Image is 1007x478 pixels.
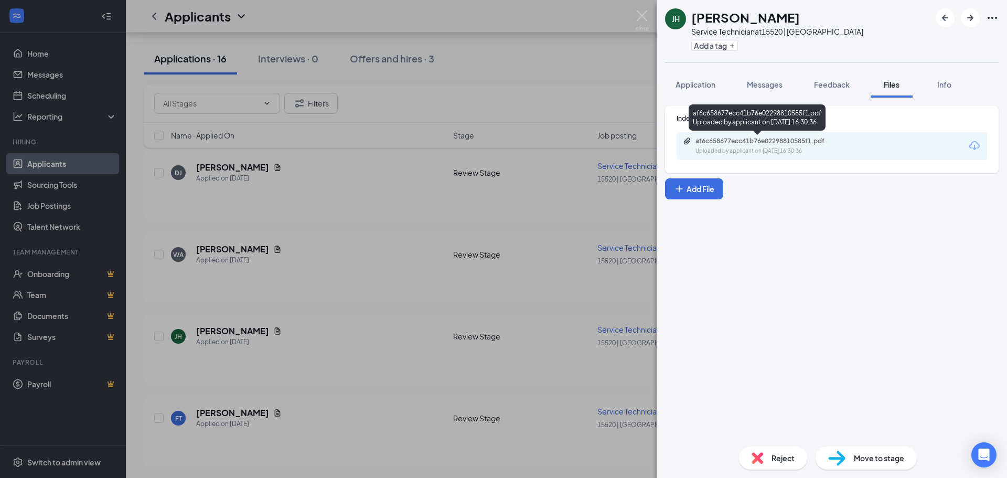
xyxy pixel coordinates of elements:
div: Indeed Resume [677,114,987,123]
div: Service Technician at 15520 | [GEOGRAPHIC_DATA] [691,26,863,37]
div: af6c658677ecc41b76e02298810585f1.pdf [695,137,842,145]
svg: Plus [674,184,684,194]
a: Paperclipaf6c658677ecc41b76e02298810585f1.pdfUploaded by applicant on [DATE] 16:30:36 [683,137,853,155]
span: Reject [772,452,795,464]
div: af6c658677ecc41b76e02298810585f1.pdf Uploaded by applicant on [DATE] 16:30:36 [689,104,826,131]
div: JH [672,14,680,24]
div: Open Intercom Messenger [971,442,997,468]
svg: ArrowRight [964,12,977,24]
span: Files [884,80,899,89]
span: Application [676,80,715,89]
svg: Plus [729,43,735,49]
button: PlusAdd a tag [691,40,738,51]
button: ArrowRight [961,8,980,27]
svg: ArrowLeftNew [939,12,951,24]
span: Info [937,80,951,89]
button: Add FilePlus [665,178,723,199]
svg: Paperclip [683,137,691,145]
span: Feedback [814,80,850,89]
span: Messages [747,80,783,89]
svg: Ellipses [986,12,999,24]
svg: Download [968,140,981,152]
div: Uploaded by applicant on [DATE] 16:30:36 [695,147,853,155]
h1: [PERSON_NAME] [691,8,800,26]
button: ArrowLeftNew [936,8,955,27]
span: Move to stage [854,452,904,464]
